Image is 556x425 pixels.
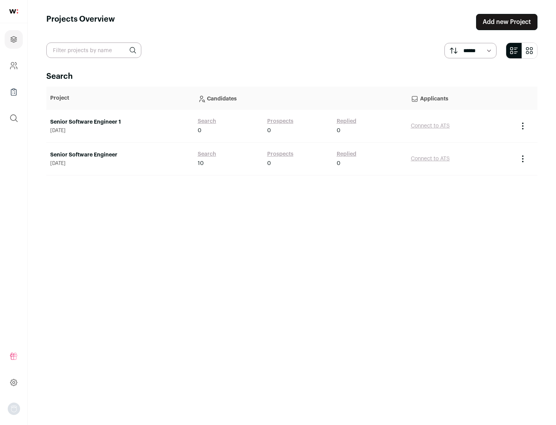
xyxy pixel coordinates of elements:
[50,94,190,102] p: Project
[198,150,216,158] a: Search
[267,160,271,167] span: 0
[46,71,537,82] h2: Search
[518,121,527,131] button: Project Actions
[411,156,450,161] a: Connect to ATS
[267,117,293,125] a: Prospects
[267,127,271,134] span: 0
[198,90,403,106] p: Candidates
[411,90,510,106] p: Applicants
[46,14,115,30] h1: Projects Overview
[50,118,190,126] a: Senior Software Engineer 1
[518,154,527,163] button: Project Actions
[476,14,537,30] a: Add new Project
[337,117,356,125] a: Replied
[198,160,204,167] span: 10
[411,123,450,129] a: Connect to ATS
[5,83,23,101] a: Company Lists
[9,9,18,14] img: wellfound-shorthand-0d5821cbd27db2630d0214b213865d53afaa358527fdda9d0ea32b1df1b89c2c.svg
[337,150,356,158] a: Replied
[50,127,190,134] span: [DATE]
[267,150,293,158] a: Prospects
[198,127,202,134] span: 0
[8,403,20,415] img: nopic.png
[337,160,341,167] span: 0
[337,127,341,134] span: 0
[8,403,20,415] button: Open dropdown
[198,117,216,125] a: Search
[50,151,190,159] a: Senior Software Engineer
[5,30,23,49] a: Projects
[46,42,141,58] input: Filter projects by name
[50,160,190,167] span: [DATE]
[5,56,23,75] a: Company and ATS Settings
